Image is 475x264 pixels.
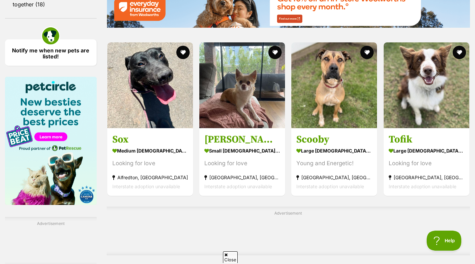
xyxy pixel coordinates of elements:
div: Young and Energetic! [296,159,372,168]
a: Tofik large [DEMOGRAPHIC_DATA] Dog Looking for love [GEOGRAPHIC_DATA], [GEOGRAPHIC_DATA] Intersta... [384,128,469,196]
img: Mabel - Chihuahua Dog [199,42,285,128]
button: favourite [361,46,374,59]
div: Looking for love [112,159,188,168]
span: Interstate adoption unavailable [204,184,272,189]
strong: large [DEMOGRAPHIC_DATA] Dog [389,146,464,156]
span: Interstate adoption unavailable [296,184,364,189]
a: Scooby large [DEMOGRAPHIC_DATA] Dog Young and Energetic! [GEOGRAPHIC_DATA], [GEOGRAPHIC_DATA] Int... [291,128,377,196]
img: Tofik - Border Collie Dog [384,42,469,128]
div: Looking for love [204,159,280,168]
span: Interstate adoption unavailable [389,184,456,189]
img: Scooby - Bullmastiff x Australian Kelpie Dog [291,42,377,128]
strong: [GEOGRAPHIC_DATA], [GEOGRAPHIC_DATA] [204,173,280,182]
strong: large [DEMOGRAPHIC_DATA] Dog [296,146,372,156]
a: Notify me when new pets are listed! [5,39,97,66]
a: [PERSON_NAME] small [DEMOGRAPHIC_DATA] Dog Looking for love [GEOGRAPHIC_DATA], [GEOGRAPHIC_DATA] ... [199,128,285,196]
span: Close [223,251,238,263]
iframe: Help Scout Beacon - Open [427,231,462,251]
h3: Scooby [296,133,372,146]
h3: Sox [112,133,188,146]
div: Looking for love [389,159,464,168]
strong: [GEOGRAPHIC_DATA], [GEOGRAPHIC_DATA] [389,173,464,182]
span: Interstate adoption unavailable [112,184,180,189]
strong: [GEOGRAPHIC_DATA], [GEOGRAPHIC_DATA] [296,173,372,182]
button: favourite [176,46,190,59]
div: Advertisement [107,207,470,255]
a: Sox medium [DEMOGRAPHIC_DATA] Dog Looking for love Alfredton, [GEOGRAPHIC_DATA] Interstate adopti... [107,128,193,196]
strong: medium [DEMOGRAPHIC_DATA] Dog [112,146,188,156]
button: favourite [268,46,282,59]
h3: [PERSON_NAME] [204,133,280,146]
h3: Tofik [389,133,464,146]
img: Sox - Staffordshire Bull Terrier Dog [107,42,193,128]
img: Pet Circle promo banner [5,77,97,205]
button: favourite [453,46,466,59]
strong: Alfredton, [GEOGRAPHIC_DATA] [112,173,188,182]
strong: small [DEMOGRAPHIC_DATA] Dog [204,146,280,156]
